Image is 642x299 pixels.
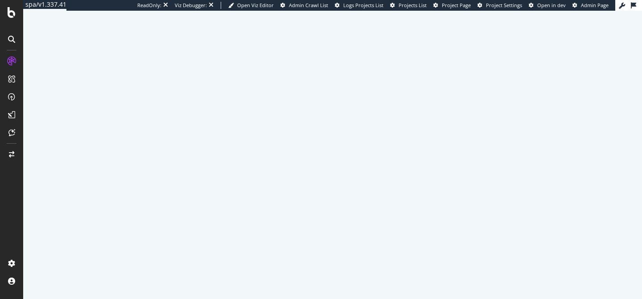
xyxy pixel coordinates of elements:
a: Open Viz Editor [228,2,274,9]
span: Admin Page [581,2,609,8]
span: Open in dev [537,2,566,8]
span: Admin Crawl List [289,2,328,8]
span: Project Page [442,2,471,8]
a: Admin Crawl List [280,2,328,9]
a: Project Page [433,2,471,9]
span: Projects List [399,2,427,8]
a: Projects List [390,2,427,9]
a: Project Settings [477,2,522,9]
span: Logs Projects List [343,2,383,8]
a: Logs Projects List [335,2,383,9]
a: Admin Page [572,2,609,9]
div: ReadOnly: [137,2,161,9]
a: Open in dev [529,2,566,9]
span: Project Settings [486,2,522,8]
div: Viz Debugger: [175,2,207,9]
span: Open Viz Editor [237,2,274,8]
